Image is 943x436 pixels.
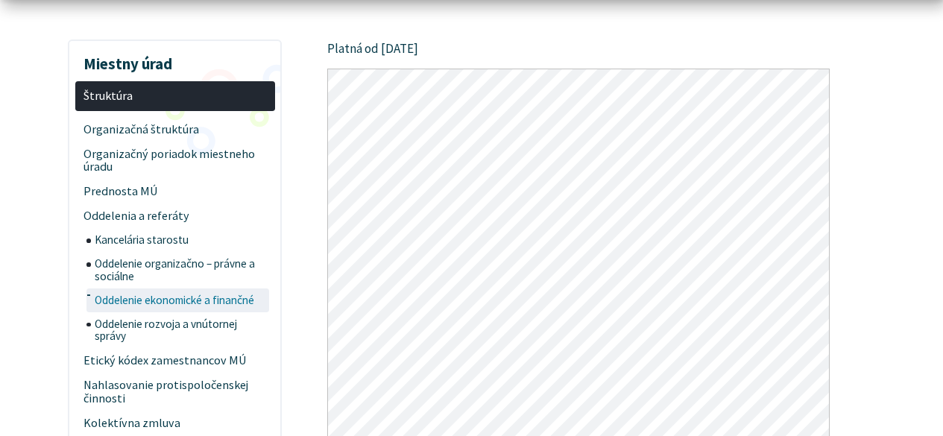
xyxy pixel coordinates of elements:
[75,411,275,435] a: Kolektívna zmluva
[83,204,266,229] span: Oddelenia a referáty
[83,411,266,435] span: Kolektívna zmluva
[83,84,266,109] span: Štruktúra
[83,373,266,411] span: Nahlasovanie protispoločenskej činnosti
[75,373,275,411] a: Nahlasovanie protispoločenskej činnosti
[75,44,275,75] h3: Miestny úrad
[75,180,275,204] a: Prednosta MÚ
[75,81,275,112] a: Štruktúra
[83,349,266,373] span: Etický kódex zamestnancov MÚ
[86,229,275,253] a: Kancelária starostu
[86,288,275,312] a: Oddelenie ekonomické a finančné
[83,117,266,142] span: Organizačná štruktúra
[95,229,266,253] span: Kancelária starostu
[86,312,275,349] a: Oddelenie rozvoja a vnútornej správy
[95,288,266,312] span: Oddelenie ekonomické a finančné
[75,349,275,373] a: Etický kódex zamestnancov MÚ
[86,252,275,288] a: Oddelenie organizačno – právne a sociálne
[83,142,266,180] span: Organizačný poriadok miestneho úradu
[327,40,830,59] p: Platná od [DATE]
[83,180,266,204] span: Prednosta MÚ
[75,142,275,180] a: Organizačný poriadok miestneho úradu
[75,117,275,142] a: Organizačná štruktúra
[75,204,275,229] a: Oddelenia a referáty
[95,312,266,349] span: Oddelenie rozvoja a vnútornej správy
[95,252,266,288] span: Oddelenie organizačno – právne a sociálne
